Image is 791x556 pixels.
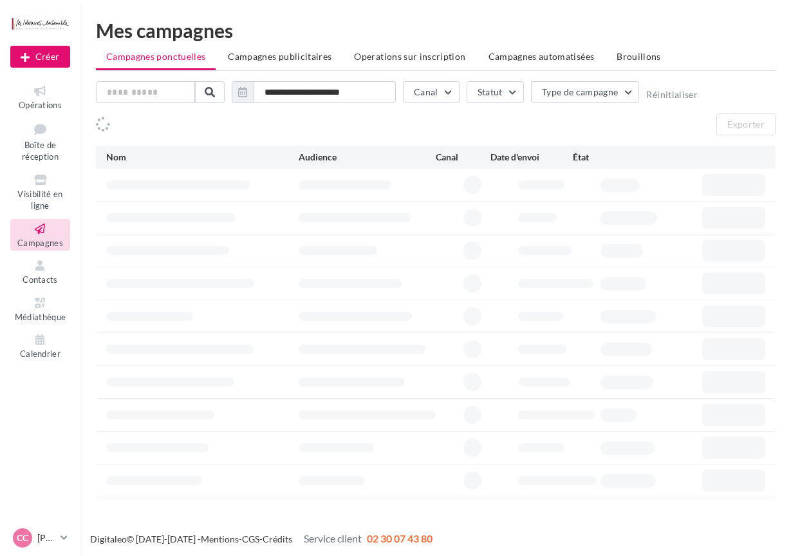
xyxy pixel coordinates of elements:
[15,312,66,322] span: Médiathèque
[90,533,127,544] a: Digitaleo
[490,151,573,164] div: Date d'envoi
[10,81,70,113] a: Opérations
[201,533,239,544] a: Mentions
[10,526,70,550] a: CC [PERSON_NAME]
[573,151,655,164] div: État
[20,349,60,359] span: Calendrier
[37,532,55,544] p: [PERSON_NAME]
[367,532,433,544] span: 02 30 07 43 80
[531,81,640,103] button: Type de campagne
[716,113,776,135] button: Exporter
[10,170,70,214] a: Visibilité en ligne
[403,81,460,103] button: Canal
[617,51,661,62] span: Brouillons
[10,46,70,68] div: Nouvelle campagne
[19,100,62,110] span: Opérations
[467,81,524,103] button: Statut
[10,330,70,361] a: Calendrier
[17,189,62,211] span: Visibilité en ligne
[10,118,70,165] a: Boîte de réception
[228,51,331,62] span: Campagnes publicitaires
[23,274,58,285] span: Contacts
[263,533,292,544] a: Crédits
[646,90,698,100] button: Réinitialiser
[299,151,436,164] div: Audience
[354,51,465,62] span: Operations sur inscription
[22,140,59,162] span: Boîte de réception
[96,21,776,40] div: Mes campagnes
[10,293,70,325] a: Médiathèque
[17,532,28,544] span: CC
[17,238,63,248] span: Campagnes
[489,51,595,62] span: Campagnes automatisées
[106,151,299,164] div: Nom
[10,256,70,287] a: Contacts
[10,46,70,68] button: Créer
[436,151,490,164] div: Canal
[242,533,259,544] a: CGS
[10,219,70,251] a: Campagnes
[304,532,362,544] span: Service client
[90,533,433,544] span: © [DATE]-[DATE] - - -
